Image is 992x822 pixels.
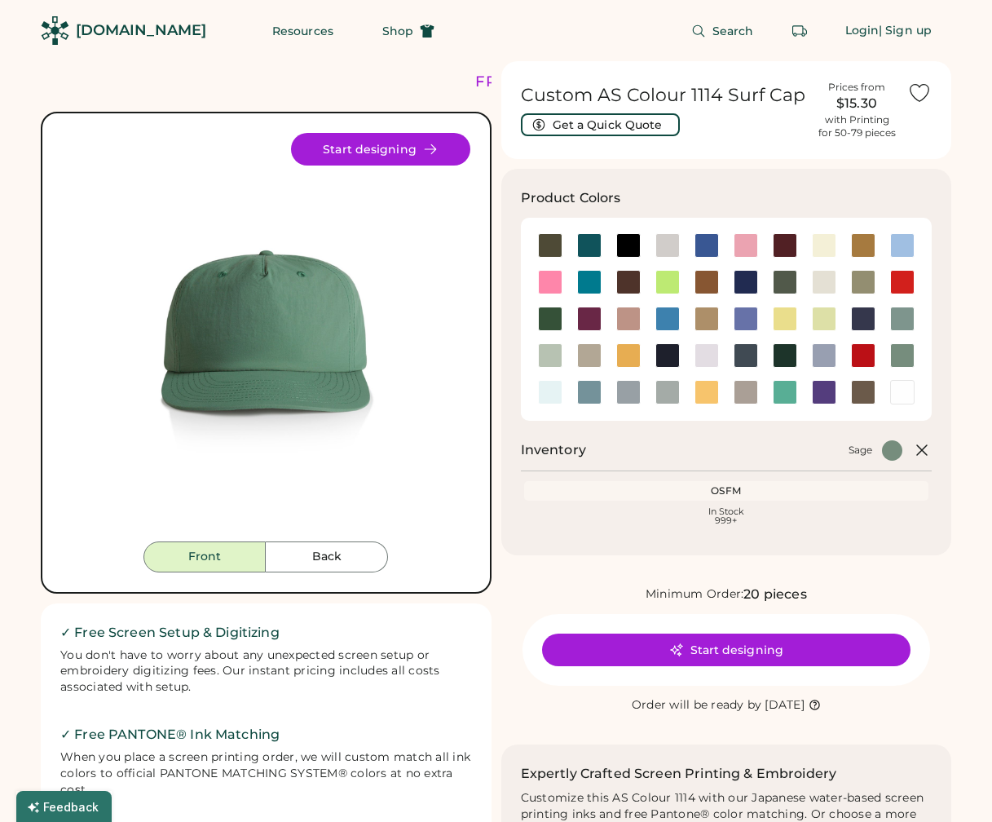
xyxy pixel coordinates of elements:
div: Sage [849,444,872,457]
div: 20 pieces [743,585,806,604]
div: with Printing for 50-79 pieces [818,113,896,139]
div: FREE SHIPPING [475,71,615,93]
div: | Sign up [879,23,932,39]
div: Login [845,23,880,39]
div: [DOMAIN_NAME] [76,20,206,41]
div: OSFM [527,484,926,497]
div: Order will be ready by [632,697,762,714]
button: Retrieve an order [783,15,816,47]
button: Resources [253,15,353,47]
div: Minimum Order: [646,586,744,603]
h1: Custom AS Colour 1114 Surf Cap [521,84,807,107]
button: Back [266,541,388,572]
div: 1114 Style Image [62,133,470,541]
img: Rendered Logo - Screens [41,16,69,45]
span: Shop [382,25,413,37]
div: $15.30 [816,94,897,113]
div: Prices from [828,81,885,94]
h2: ✓ Free Screen Setup & Digitizing [60,623,472,643]
h2: Inventory [521,440,586,460]
img: 1114 - Sage Front Image [62,133,470,541]
div: When you place a screen printing order, we will custom match all ink colors to official PANTONE M... [60,749,472,798]
button: Get a Quick Quote [521,113,680,136]
span: Search [712,25,754,37]
button: Start designing [291,133,470,166]
div: [DATE] [765,697,805,714]
h2: Expertly Crafted Screen Printing & Embroidery [521,764,837,784]
button: Search [672,15,774,47]
button: Shop [363,15,454,47]
h2: ✓ Free PANTONE® Ink Matching [60,725,472,745]
button: Start designing [542,634,910,666]
div: You don't have to worry about any unexpected screen setup or embroidery digitizing fees. Our inst... [60,647,472,696]
button: Front [143,541,266,572]
h3: Product Colors [521,188,621,208]
div: In Stock 999+ [527,507,926,525]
